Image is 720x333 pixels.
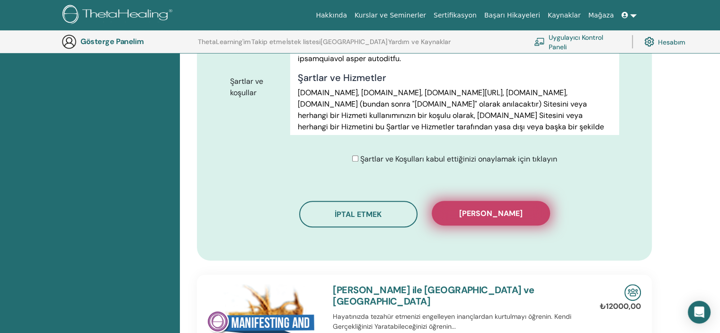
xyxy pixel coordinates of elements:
font: Takip etme [251,37,286,46]
font: Hakkında [316,11,347,19]
font: ThetaLearning'im [198,37,251,46]
img: chalkboard-teacher.svg [534,37,545,45]
button: İptal etmek [299,201,418,227]
font: Şartlar ve Koşulları kabul ettiğinizi onaylamak için tıklayın [360,154,557,164]
font: Şartlar ve Hizmetler [298,72,386,84]
font: ₺12000,00 [600,301,641,311]
font: Başarı Hikayeleri [484,11,540,19]
button: [PERSON_NAME] [432,201,550,225]
font: [PERSON_NAME] [459,208,523,218]
img: logo.png [62,5,176,26]
font: Mağaza [588,11,613,19]
img: cog.svg [644,35,654,49]
font: [GEOGRAPHIC_DATA] [320,37,388,46]
a: ThetaLearning'im [198,38,251,53]
a: İstek listesi [286,38,320,53]
font: Sertifikasyon [434,11,477,19]
font: Şartlar ve koşullar [230,76,263,98]
a: Hesabım [644,31,685,52]
font: Kurslar ve Seminerler [355,11,426,19]
a: Hakkında [312,7,351,24]
font: İstek listesi [286,37,320,46]
div: Open Intercom Messenger [688,301,711,324]
font: Kaynaklar [548,11,581,19]
img: Yüz Yüze Seminer [624,284,641,301]
font: Hesabım [658,38,685,46]
a: Uygulayıcı Kontrol Paneli [534,31,621,52]
font: Uygulayıcı Kontrol Paneli [549,33,603,51]
a: Yardım ve Kaynaklar [388,38,451,53]
a: [PERSON_NAME] ile [GEOGRAPHIC_DATA] ve [GEOGRAPHIC_DATA] [333,284,534,307]
a: Takip etme [251,38,286,53]
img: generic-user-icon.jpg [62,34,77,49]
font: İptal etmek [335,209,382,219]
font: Gösterge Panelim [80,36,143,46]
font: Hayatınızda tezahür etmenizi engelleyen inançlardan kurtulmayı öğrenin. Kendi Gerçekliğinizi Yara... [333,312,571,331]
font: Yardım ve Kaynaklar [388,37,451,46]
font: [DOMAIN_NAME], [DOMAIN_NAME], [DOMAIN_NAME][URL], [DOMAIN_NAME], [DOMAIN_NAME] (bundan sonra "[DO... [298,88,604,143]
a: Sertifikasyon [430,7,480,24]
a: Kaynaklar [544,7,585,24]
a: Mağaza [584,7,617,24]
a: Başarı Hikayeleri [480,7,544,24]
a: [GEOGRAPHIC_DATA] [320,38,388,53]
a: Kurslar ve Seminerler [351,7,430,24]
